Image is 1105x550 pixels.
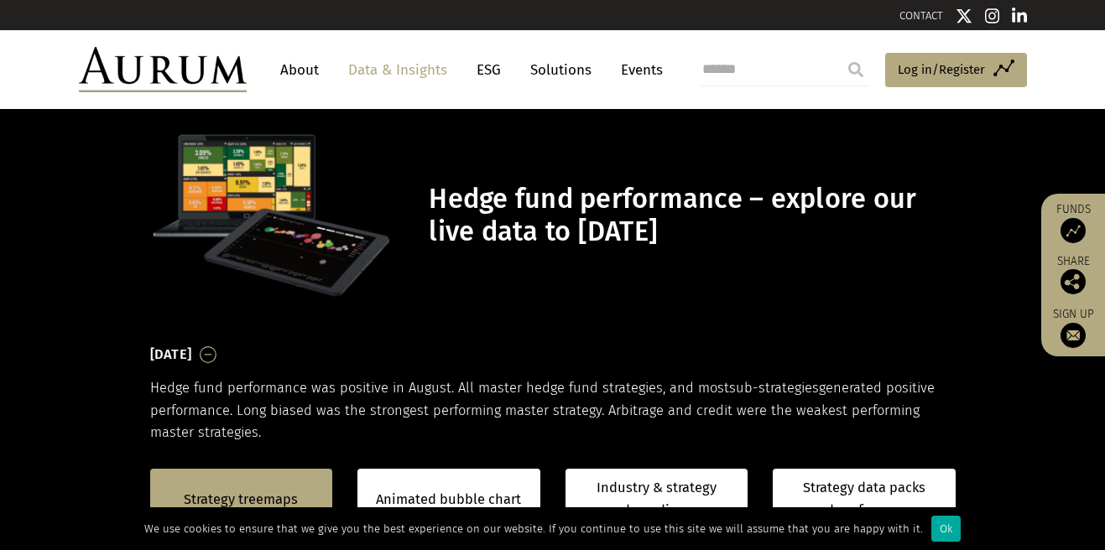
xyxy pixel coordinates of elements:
[340,54,456,86] a: Data & Insights
[898,60,985,80] span: Log in/Register
[985,8,1000,24] img: Instagram icon
[1061,218,1086,243] img: Access Funds
[612,54,663,86] a: Events
[1050,256,1097,294] div: Share
[566,469,748,530] a: Industry & strategy deep dives
[376,489,521,511] a: Animated bubble chart
[150,342,192,367] h3: [DATE]
[1061,269,1086,294] img: Share this post
[1050,307,1097,348] a: Sign up
[885,53,1027,88] a: Log in/Register
[1050,202,1097,243] a: Funds
[468,54,509,86] a: ESG
[184,489,298,511] a: Strategy treemaps
[956,8,972,24] img: Twitter icon
[773,469,956,530] a: Strategy data packs and performance
[79,47,247,92] img: Aurum
[429,183,951,248] h1: Hedge fund performance – explore our live data to [DATE]
[839,53,873,86] input: Submit
[150,377,956,444] p: Hedge fund performance was positive in August. All master hedge fund strategies, and most generat...
[931,516,961,542] div: Ok
[729,380,819,396] span: sub-strategies
[1061,323,1086,348] img: Sign up to our newsletter
[1012,8,1027,24] img: Linkedin icon
[272,54,327,86] a: About
[522,54,600,86] a: Solutions
[899,9,943,22] a: CONTACT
